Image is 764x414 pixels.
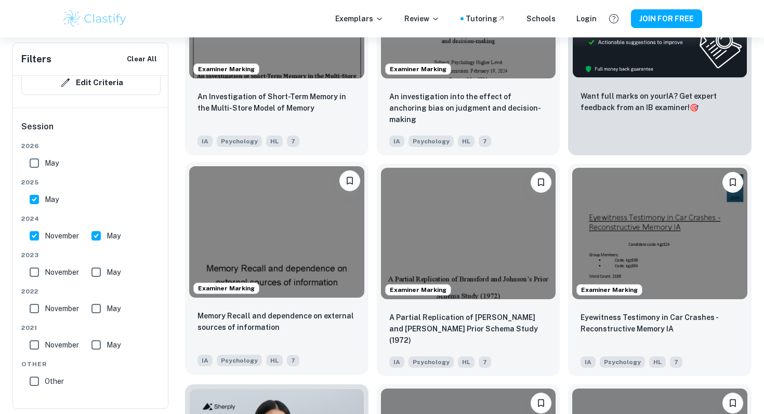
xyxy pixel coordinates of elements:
[45,230,79,242] span: November
[107,303,121,314] span: May
[409,356,454,368] span: Psychology
[21,359,161,369] span: Other
[266,136,283,147] span: HL
[458,136,475,147] span: HL
[185,164,368,376] a: Examiner MarkingPlease log in to bookmark exemplarsMemory Recall and dependence on external sourc...
[479,356,491,368] span: 7
[631,9,702,28] button: JOIN FOR FREE
[189,166,364,297] img: Psychology IA example thumbnail: Memory Recall and dependence on external
[389,136,404,147] span: IA
[62,8,128,29] img: Clastify logo
[581,356,596,368] span: IA
[45,157,59,169] span: May
[45,339,79,351] span: November
[339,170,360,191] button: Please log in to bookmark exemplars
[389,356,404,368] span: IA
[107,339,121,351] span: May
[572,168,747,299] img: Psychology IA example thumbnail: Eyewitness Testimony in Car Crashes - Re
[45,266,79,278] span: November
[21,214,161,223] span: 2024
[287,136,299,147] span: 7
[21,70,161,95] button: Edit Criteria
[21,121,161,141] h6: Session
[526,13,556,24] a: Schools
[217,355,262,366] span: Psychology
[386,285,451,295] span: Examiner Marking
[377,164,560,376] a: Examiner MarkingPlease log in to bookmark exemplarsA Partial Replication of Bransford and Johnson...
[287,355,299,366] span: 7
[197,91,356,114] p: An Investigation of Short-Term Memory in the Multi-Store Model of Memory
[266,355,283,366] span: HL
[21,323,161,332] span: 2021
[45,194,59,205] span: May
[458,356,475,368] span: HL
[722,393,743,413] button: Please log in to bookmark exemplars
[466,13,506,24] a: Tutoring
[581,312,739,335] p: Eyewitness Testimony in Car Crashes - Reconstructive Memory IA
[409,136,454,147] span: Psychology
[21,250,161,260] span: 2023
[197,310,356,333] p: Memory Recall and dependence on external sources of information
[576,13,597,24] a: Login
[690,103,699,112] span: 🎯
[21,141,161,151] span: 2026
[670,356,682,368] span: 7
[217,136,262,147] span: Psychology
[21,52,51,66] h6: Filters
[479,136,491,147] span: 7
[722,172,743,193] button: Please log in to bookmark exemplars
[531,172,551,193] button: Please log in to bookmark exemplars
[386,64,451,74] span: Examiner Marking
[107,266,121,278] span: May
[197,355,213,366] span: IA
[389,91,548,125] p: An investigation into the effect of anchoring bias on judgment and decision-making
[581,90,739,113] p: Want full marks on your IA ? Get expert feedback from an IB examiner!
[531,393,551,413] button: Please log in to bookmark exemplars
[194,64,259,74] span: Examiner Marking
[381,168,556,299] img: Psychology IA example thumbnail: A Partial Replication of Bransford and J
[389,312,548,346] p: A Partial Replication of Bransford and Johnson’s Prior Schema Study (1972)
[197,136,213,147] span: IA
[568,164,752,376] a: Examiner MarkingPlease log in to bookmark exemplarsEyewitness Testimony in Car Crashes - Reconstr...
[107,230,121,242] span: May
[194,284,259,293] span: Examiner Marking
[649,356,666,368] span: HL
[605,10,623,28] button: Help and Feedback
[577,285,642,295] span: Examiner Marking
[335,13,384,24] p: Exemplars
[124,51,160,67] button: Clear All
[404,13,440,24] p: Review
[21,287,161,296] span: 2022
[45,303,79,314] span: November
[45,376,64,387] span: Other
[600,356,645,368] span: Psychology
[21,178,161,187] span: 2025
